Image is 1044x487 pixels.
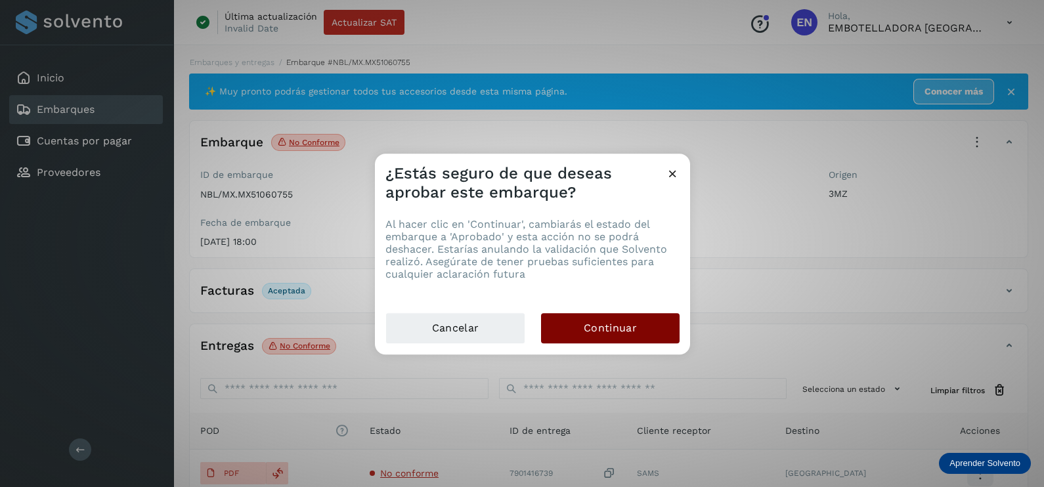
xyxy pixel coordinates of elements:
[949,458,1020,469] p: Aprender Solvento
[385,312,525,344] button: Cancelar
[939,453,1031,474] div: Aprender Solvento
[432,321,479,335] span: Cancelar
[584,321,637,335] span: Continuar
[541,313,680,343] button: Continuar
[385,164,666,202] h3: ¿Estás seguro de que deseas aprobar este embarque?
[385,218,667,281] span: Al hacer clic en 'Continuar', cambiarás el estado del embarque a 'Aprobado' y esta acción no se p...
